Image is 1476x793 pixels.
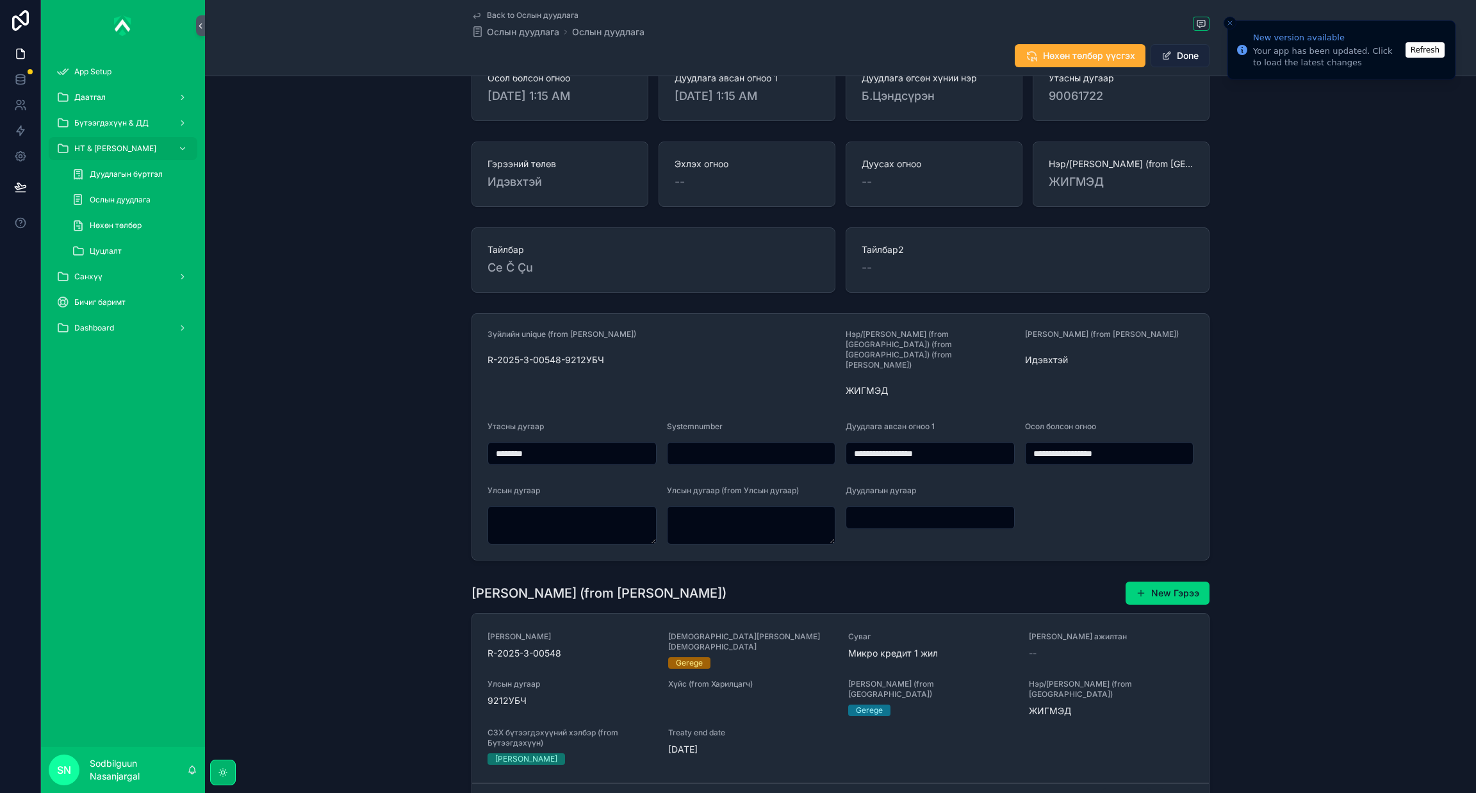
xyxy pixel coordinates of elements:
[488,173,632,191] span: Идэвхтэй
[668,679,833,689] span: Хүйс (from Харилцагч)
[846,384,1015,397] span: ЖИГМЭД
[488,243,819,256] span: Тайлбар
[49,316,197,339] a: Dashboard
[846,421,935,431] span: Дуудлага авсан огноо 1
[1406,42,1445,58] button: Refresh
[472,614,1209,783] a: [PERSON_NAME]R-2025-3-00548[DEMOGRAPHIC_DATA][PERSON_NAME][DEMOGRAPHIC_DATA]GeregeСувагМикро кред...
[74,92,106,102] span: Даатгал
[488,679,653,689] span: Улсын дугаар
[1025,354,1194,366] span: Идэвхтэй
[488,72,632,85] span: Осол болсон огноо
[90,195,151,205] span: Ослын дуудлага
[49,137,197,160] a: НТ & [PERSON_NAME]
[846,329,952,370] span: Нэр/[PERSON_NAME] (from [GEOGRAPHIC_DATA]) (from [GEOGRAPHIC_DATA]) (from [PERSON_NAME])
[57,762,71,778] span: SN
[495,753,557,765] div: [PERSON_NAME]
[488,329,636,339] span: Зүйлийн unique (from [PERSON_NAME])
[90,169,163,179] span: Дуудлагын бүртгэл
[471,10,578,20] a: Back to Ослын дуудлага
[1253,45,1402,69] div: Your app has been updated. Click to load the latest changes
[471,584,726,602] h1: [PERSON_NAME] (from [PERSON_NAME])
[675,87,819,105] span: [DATE] 1:15 AM
[488,694,653,707] span: 9212УБЧ
[675,158,819,170] span: Эхлэх огноо
[862,243,1193,256] span: Тайлбар2
[49,60,197,83] a: App Setup
[488,354,835,366] span: R-2025-3-00548-9212УБЧ
[862,173,872,191] span: --
[64,240,197,263] a: Цуцлалт
[862,158,1006,170] span: Дуусах огноо
[848,647,1013,660] span: Микро кредит 1 жил
[667,486,799,495] span: Улсын дугаар (from Улсын дугаар)
[64,163,197,186] a: Дуудлагын бүртгэл
[488,158,632,170] span: Гэрээний төлөв
[64,214,197,237] a: Нөхөн төлбөр
[488,486,540,495] span: Улсын дугаар
[667,421,723,431] span: Systemnumber
[668,728,833,738] span: Treaty end date
[1253,31,1402,44] div: New version available
[49,111,197,135] a: Бүтээгдэхүүн & ДД
[74,143,156,154] span: НТ & [PERSON_NAME]
[471,26,559,38] a: Ослын дуудлага
[74,297,126,307] span: Бичиг баримт
[668,632,833,652] span: [DEMOGRAPHIC_DATA][PERSON_NAME][DEMOGRAPHIC_DATA]
[1025,421,1096,431] span: Осол болсон огноо
[1025,329,1179,339] span: [PERSON_NAME] (from [PERSON_NAME])
[1049,72,1193,85] span: Утасны дугаар
[488,259,819,277] span: Ce Č Çu
[74,272,102,282] span: Санхүү
[74,67,111,77] span: App Setup
[488,728,653,748] span: СЗХ бүтээгдэхүүний хэлбэр (from Бүтээгдэхүүн)
[848,632,1013,642] span: Суваг
[114,15,132,36] img: App logo
[90,246,122,256] span: Цуцлалт
[1151,44,1209,67] button: Done
[1043,49,1135,62] span: Нөхөн төлбөр үүсгэх
[1049,158,1193,170] span: Нэр/[PERSON_NAME] (from [GEOGRAPHIC_DATA]) (from [GEOGRAPHIC_DATA]) (from [PERSON_NAME])
[49,265,197,288] a: Санхүү
[1015,44,1145,67] button: Нөхөн төлбөр үүсгэх
[90,757,187,783] p: Sodbilguun Nasanjargal
[862,72,1006,85] span: Дуудлага өгсөн хүний нэр
[487,10,578,20] span: Back to Ослын дуудлага
[1049,87,1193,105] span: 90061722
[74,118,149,128] span: Бүтээгдэхүүн & ДД
[488,632,653,642] span: [PERSON_NAME]
[1029,679,1194,699] span: Нэр/[PERSON_NAME] (from [GEOGRAPHIC_DATA])
[848,679,1013,699] span: [PERSON_NAME] (from [GEOGRAPHIC_DATA])
[1224,17,1236,29] button: Close toast
[675,72,819,85] span: Дуудлага авсан огноо 1
[1029,647,1037,660] span: --
[1049,173,1193,191] span: ЖИГМЭД
[846,486,916,495] span: Дуудлагын дугаар
[856,705,883,716] div: Gerege
[676,657,703,669] div: Gerege
[49,291,197,314] a: Бичиг баримт
[488,421,544,431] span: Утасны дугаар
[41,51,205,356] div: scrollable content
[1029,632,1194,642] span: [PERSON_NAME] ажилтан
[668,743,833,756] span: [DATE]
[487,26,559,38] span: Ослын дуудлага
[49,86,197,109] a: Даатгал
[862,87,1006,105] span: Б.Цэндсүрэн
[90,220,142,231] span: Нөхөн төлбөр
[675,173,685,191] span: --
[74,323,114,333] span: Dashboard
[488,87,632,105] span: [DATE] 1:15 AM
[1029,705,1194,717] span: ЖИГМЭД
[862,259,872,277] span: --
[572,26,644,38] a: Ослын дуудлага
[1126,582,1209,605] button: New Гэрээ
[64,188,197,211] a: Ослын дуудлага
[488,647,653,660] span: R-2025-3-00548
